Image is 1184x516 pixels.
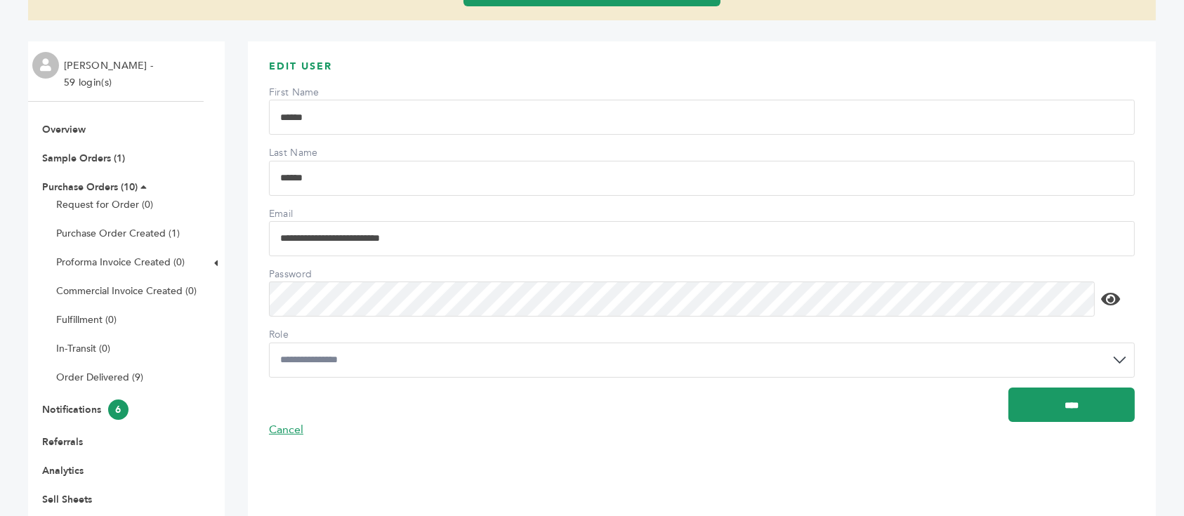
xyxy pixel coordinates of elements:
a: Cancel [269,422,303,437]
a: Request for Order (0) [56,198,153,211]
span: 6 [108,399,129,420]
a: Overview [42,123,86,136]
img: profile.png [32,52,59,79]
h3: Edit User [269,60,1135,84]
label: Last Name [269,146,367,160]
label: First Name [269,86,367,100]
a: Sample Orders (1) [42,152,125,165]
a: In-Transit (0) [56,342,110,355]
a: Commercial Invoice Created (0) [56,284,197,298]
a: Fulfillment (0) [56,313,117,326]
a: Purchase Orders (10) [42,180,138,194]
label: Role [269,328,367,342]
label: Email [269,207,367,221]
a: Proforma Invoice Created (0) [56,256,185,269]
li: [PERSON_NAME] - 59 login(s) [64,58,157,91]
a: Purchase Order Created (1) [56,227,180,240]
a: Order Delivered (9) [56,371,143,384]
a: Analytics [42,464,84,477]
a: Notifications6 [42,403,129,416]
a: Sell Sheets [42,493,92,506]
a: Referrals [42,435,83,449]
label: Password [269,267,367,282]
